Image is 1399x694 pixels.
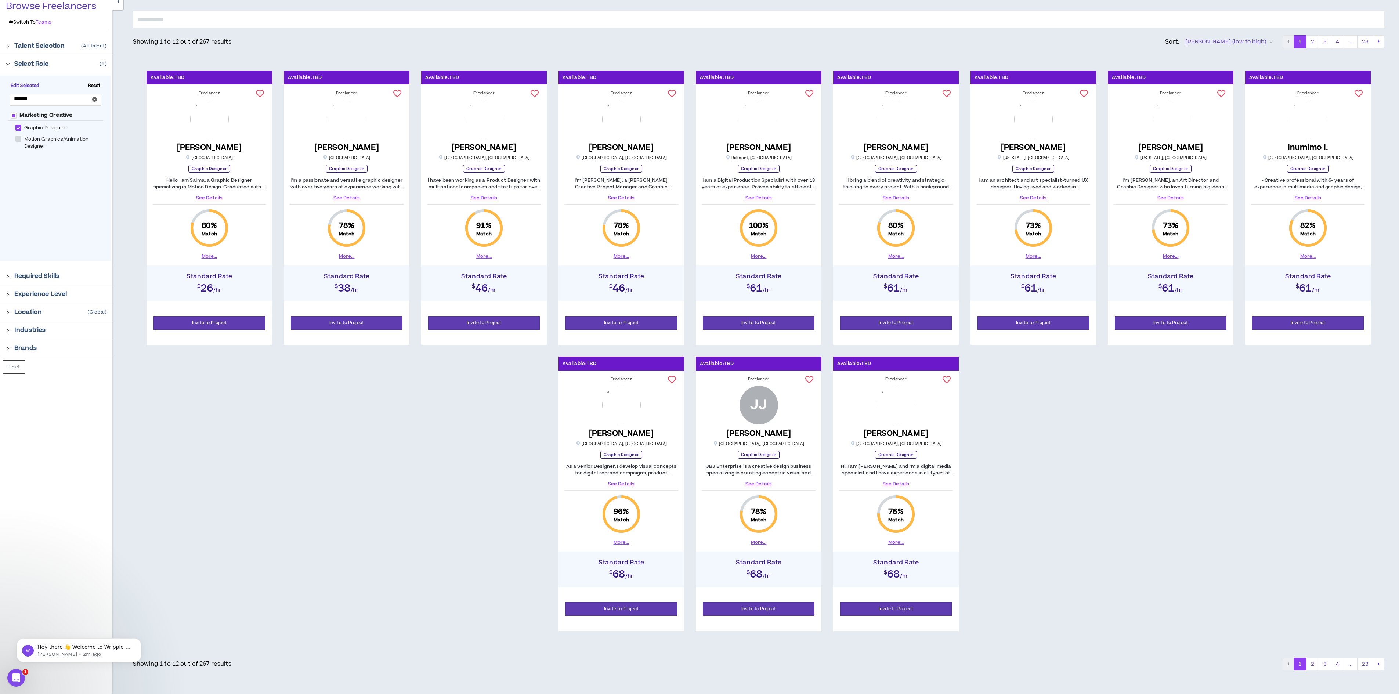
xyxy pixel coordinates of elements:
[291,316,402,330] button: Invite to Project
[614,539,629,546] button: More...
[339,253,355,260] button: More...
[702,481,816,487] a: See Details
[1294,35,1306,48] button: 1
[1138,143,1203,152] h5: [PERSON_NAME]
[1111,280,1230,293] h2: $61
[14,272,59,281] p: Required Skills
[14,344,37,353] p: Brands
[339,221,354,231] span: 78 %
[1037,286,1046,294] span: /hr
[92,97,97,102] span: close-circle
[81,43,106,49] p: ( All Talent )
[1319,35,1331,48] button: 3
[614,231,629,237] small: Match
[703,316,814,330] button: Invite to Project
[888,253,904,260] button: More...
[22,669,28,675] span: 1
[602,386,641,424] img: 9s4j4EFdNDeYu4BpAQMsUDOvsLVjXtrxdthJ61dT.png
[614,507,629,517] span: 96 %
[328,100,366,138] img: 0rYQZu5IwKVdHEOU8EoKjJDzKNVK7XX8HCjvm6qW.png
[1251,90,1365,96] div: Freelancer
[839,195,953,201] a: See Details
[750,399,767,412] div: JJ
[875,451,917,459] p: Graphic Designer
[837,280,955,293] h2: $61
[152,90,266,96] div: Freelancer
[190,100,229,138] img: 2Xkzn0e8J0MRM2fO4ZI8bfz1VIE5wrjDcZ21g1pK.png
[6,329,10,333] span: right
[837,360,871,367] p: Available: TBD
[7,669,25,687] iframe: Intercom live chat
[6,44,10,48] span: right
[1026,221,1041,231] span: 73 %
[614,253,629,260] button: More...
[751,539,767,546] button: More...
[1294,658,1306,671] button: 1
[351,286,359,294] span: /hr
[88,309,106,315] p: (Global)
[840,602,952,616] button: Invite to Project
[452,143,517,152] h5: [PERSON_NAME]
[1150,165,1192,173] p: Graphic Designer
[6,623,152,674] iframe: Intercom notifications message
[150,280,268,293] h2: $26
[213,286,222,294] span: /hr
[427,90,541,96] div: Freelancer
[839,481,953,487] a: See Details
[427,195,541,201] a: See Details
[888,539,904,546] button: More...
[614,221,629,231] span: 78 %
[153,316,265,330] button: Invite to Project
[888,221,903,231] span: 80 %
[1252,316,1364,330] button: Invite to Project
[21,136,109,150] span: Motion Graphics/Animation Designer
[562,566,680,579] h2: $68
[1306,658,1319,671] button: 2
[564,463,678,476] p: As a Senior Designer, I develop visual concepts for digital rebrand campaigns, product marketing,...
[186,155,233,160] p: [GEOGRAPHIC_DATA]
[14,290,67,299] p: Experience Level
[702,376,816,382] div: Freelancer
[713,441,804,447] p: [GEOGRAPHIC_DATA] , [GEOGRAPHIC_DATA]
[837,273,955,280] h4: Standard Rate
[625,286,634,294] span: /hr
[1014,100,1053,138] img: VFmRiEhemP6trKuMkDzVGOguCj9PULDRxbASziNt.png
[976,90,1090,96] div: Freelancer
[749,221,769,231] span: 100 %
[977,316,1089,330] button: Invite to Project
[476,253,492,260] button: More...
[738,165,780,173] p: Graphic Designer
[1249,280,1367,293] h2: $61
[288,273,406,280] h4: Standard Rate
[614,517,629,523] small: Match
[974,280,1092,293] h2: $61
[702,463,816,476] p: JBJ Enterprise is a creative design business specializing in creating eccentric visual and brand ...
[976,195,1090,201] a: See Details
[839,463,953,476] p: Hi! I am [PERSON_NAME] and I'm a digital media specialist and I have experience in all types of a...
[438,155,529,160] p: [GEOGRAPHIC_DATA] , [GEOGRAPHIC_DATA]
[463,165,505,173] p: Graphic Designer
[974,273,1092,280] h4: Standard Rate
[839,90,953,96] div: Freelancer
[1306,35,1319,48] button: 2
[997,155,1069,160] p: [US_STATE] , [GEOGRAPHIC_DATA]
[564,195,678,201] a: See Details
[877,386,915,424] img: Iuc62ryv5g39vb7Ev0r6lfzwaloVDyekGECzWnIv.png
[150,273,268,280] h4: Standard Rate
[202,231,217,237] small: Match
[1175,286,1183,294] span: /hr
[1344,658,1358,671] button: ...
[1300,231,1316,237] small: Match
[1115,316,1226,330] button: Invite to Project
[425,280,543,293] h2: $46
[326,165,368,173] p: Graphic Designer
[1288,143,1328,152] h5: Inumimo I.
[564,481,678,487] a: See Details
[3,360,25,374] button: Reset
[589,429,654,438] h5: [PERSON_NAME]
[875,165,917,173] p: Graphic Designer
